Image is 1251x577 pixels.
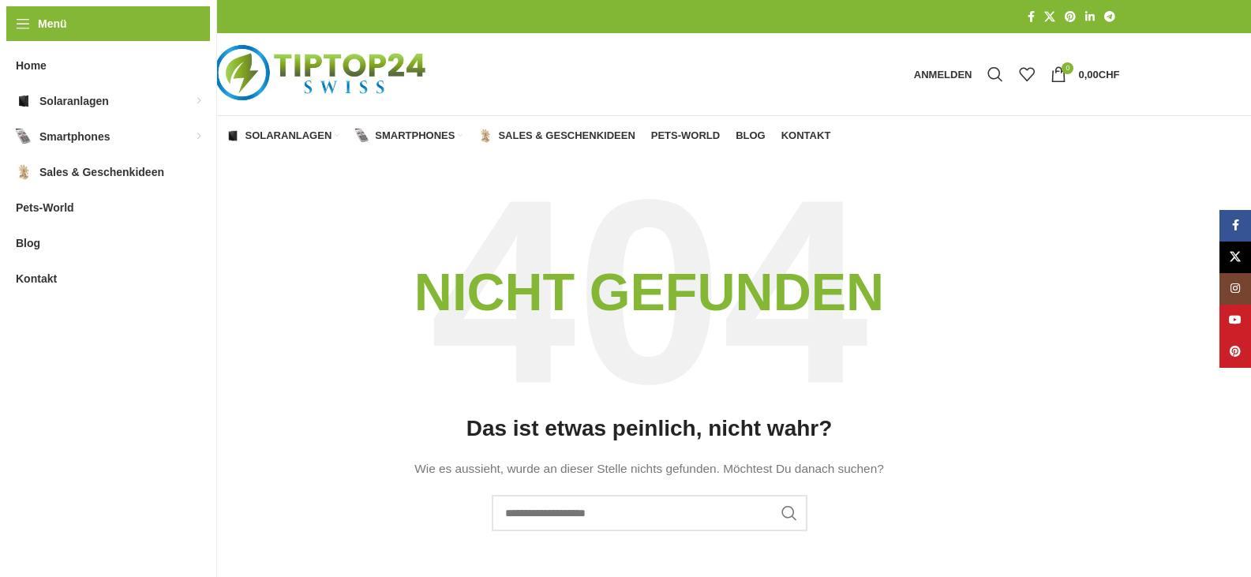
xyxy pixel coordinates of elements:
span: Pets-World [16,193,74,222]
a: Telegram Social Link [1099,6,1120,28]
input: Suche [492,495,807,531]
span: Blog [736,129,766,142]
h3: Nicht gefunden [179,187,1120,397]
a: Facebook Social Link [1023,6,1039,28]
span: Kontakt [16,264,57,293]
a: Anmelden [906,58,980,90]
a: 0 0,00CHF [1043,58,1127,90]
p: Wie es aussieht, wurde an dieser Stelle nichts gefunden. Möchtest Du danach suchen? [179,459,1120,479]
img: Sales & Geschenkideen [478,129,493,143]
span: 0 [1062,62,1073,74]
span: Smartphones [375,129,455,142]
div: Hauptnavigation [171,120,839,152]
a: Solaranlagen [226,120,340,152]
span: Blog [16,229,40,257]
a: Facebook Social Link [1219,210,1251,242]
a: Blog [736,120,766,152]
a: Kontakt [781,120,831,152]
a: Smartphones [355,120,463,152]
img: Solaranlagen [16,93,32,109]
span: Home [16,51,47,80]
bdi: 0,00 [1078,69,1119,81]
a: Logo der Website [179,67,466,80]
a: Suche [979,58,1011,90]
span: Smartphones [39,122,110,151]
img: Smartphones [355,129,369,143]
span: CHF [1099,69,1120,81]
a: X Social Link [1219,242,1251,273]
img: Solaranlagen [226,129,240,143]
span: Sales & Geschenkideen [498,129,635,142]
span: Sales & Geschenkideen [39,158,164,186]
div: Meine Wunschliste [1011,58,1043,90]
a: Pinterest Social Link [1219,336,1251,368]
span: Pets-World [651,129,720,142]
span: Menü [38,15,67,32]
span: Solaranlagen [39,87,109,115]
a: Instagram Social Link [1219,273,1251,305]
a: X Social Link [1039,6,1060,28]
a: Sales & Geschenkideen [478,120,635,152]
span: Solaranlagen [245,129,332,142]
a: LinkedIn Social Link [1081,6,1099,28]
a: Pets-World [651,120,720,152]
span: Kontakt [781,129,831,142]
img: Sales & Geschenkideen [16,164,32,180]
img: Smartphones [16,129,32,144]
a: YouTube Social Link [1219,305,1251,336]
span: Anmelden [914,69,972,80]
a: Pinterest Social Link [1060,6,1081,28]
